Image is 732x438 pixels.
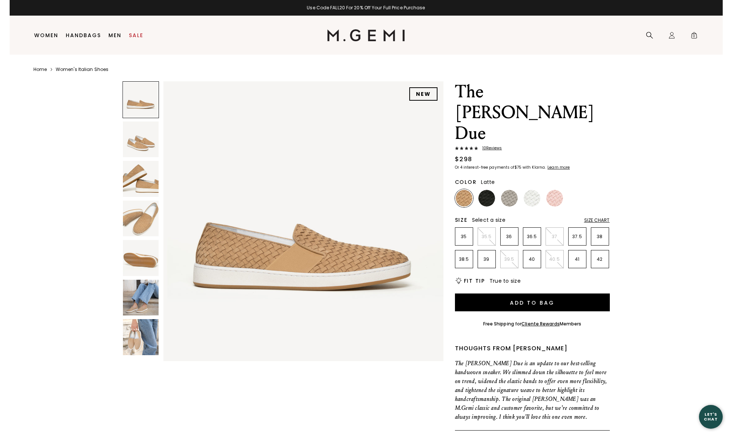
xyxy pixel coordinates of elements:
[521,321,560,327] a: Cliente Rewards
[546,190,563,207] img: Ballerina Pink
[455,217,468,223] h2: Size
[34,32,58,38] a: Women
[455,179,477,185] h2: Color
[524,190,540,207] img: White
[569,256,586,262] p: 41
[455,155,472,164] div: $298
[56,66,108,72] a: Women's Italian Shoes
[481,178,495,186] span: Latte
[547,165,570,170] klarna-placement-style-cta: Learn more
[163,81,443,361] img: The Cerchio Due
[123,161,159,197] img: The Cerchio Due
[478,190,495,207] img: Black
[478,146,502,150] span: 10 Review s
[699,412,723,421] div: Let's Chat
[523,165,547,170] klarna-placement-style-body: with Klarna
[464,278,485,284] h2: Fit Tip
[455,165,514,170] klarna-placement-style-body: Or 4 interest-free payments of
[501,234,518,240] p: 36
[327,29,405,41] img: M.Gemi
[409,87,437,101] div: NEW
[483,321,582,327] div: Free Shipping for Members
[489,277,521,285] span: True to size
[455,234,473,240] p: 35
[591,256,609,262] p: 42
[501,190,518,207] img: Dove
[591,234,609,240] p: 38
[523,234,541,240] p: 36.5
[456,190,472,207] img: Latte
[33,66,47,72] a: Home
[123,201,159,237] img: The Cerchio Due
[690,33,698,40] span: 0
[455,344,610,353] div: Thoughts from [PERSON_NAME]
[478,234,495,240] p: 35.5
[455,359,610,421] p: The [PERSON_NAME] Due is an update to our best-selling handwoven sneaker. We slimmed down the sil...
[123,121,159,158] img: The Cerchio Due
[10,5,723,11] div: 1 / 2
[584,217,610,223] div: Size Chart
[123,280,159,316] img: The Cerchio Due
[123,319,159,355] img: The Cerchio Due
[455,81,610,144] h1: The [PERSON_NAME] Due
[129,32,143,38] a: Sale
[472,216,505,224] span: Select a size
[66,32,101,38] a: Handbags
[514,165,521,170] klarna-placement-style-amount: $75
[501,256,518,262] p: 39.5
[455,256,473,262] p: 38.5
[455,293,610,311] button: Add to Bag
[123,240,159,276] img: The Cerchio Due
[547,165,570,170] a: Learn more
[523,256,541,262] p: 40
[108,32,121,38] a: Men
[546,256,563,262] p: 40.5
[478,256,495,262] p: 39
[546,234,563,240] p: 37
[569,234,586,240] p: 37.5
[455,146,610,152] a: 10Reviews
